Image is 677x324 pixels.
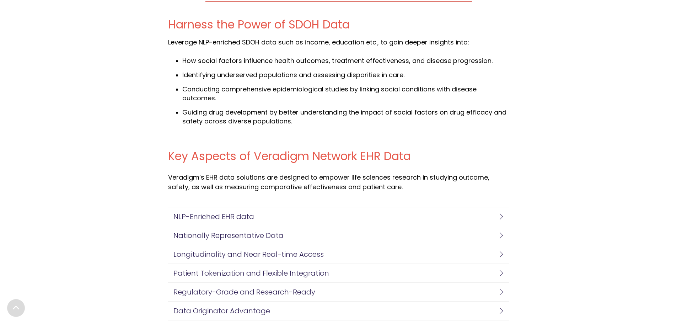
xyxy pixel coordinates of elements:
[173,250,500,258] h4: Longitudinality and Near Real-time Access
[173,269,500,277] h4: Patient Tokenization and Flexible Integration
[182,56,493,65] span: How social factors influence health outcomes, treatment effectiveness, and disease progression.
[541,273,668,315] iframe: Drift Chat Widget
[173,288,500,296] h4: Regulatory-Grade and Research-Ready
[173,213,500,221] h4: NLP-Enriched EHR data
[168,16,350,32] span: Harness the Power of SDOH Data
[168,148,411,164] span: Key Aspects of Veradigm Network EHR Data
[168,207,509,226] a: NLP-Enriched EHR data
[168,226,509,245] a: Nationally Representative Data
[182,85,477,102] span: Conducting comprehensive epidemiological studies by linking social conditions with disease outcomes.
[182,108,506,126] span: Guiding drug development by better understanding the impact of social factors on drug efficacy an...
[168,302,509,320] a: Data Originator Advantage
[173,307,500,315] h4: Data Originator Advantage
[168,173,489,191] span: Veradigm’s EHR data solutions are designed to empower life sciences research in studying outcome,...
[168,264,509,282] a: Patient Tokenization and Flexible Integration
[182,70,404,79] span: Identifying underserved populations and assessing disparities in care.
[168,283,509,301] a: Regulatory-Grade and Research-Ready
[168,37,509,47] p: Leverage NLP-enriched SDOH data such as income, education etc., to gain deeper insights into:
[168,245,509,264] a: Longitudinality and Near Real-time Access
[173,232,500,239] h4: Nationally Representative Data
